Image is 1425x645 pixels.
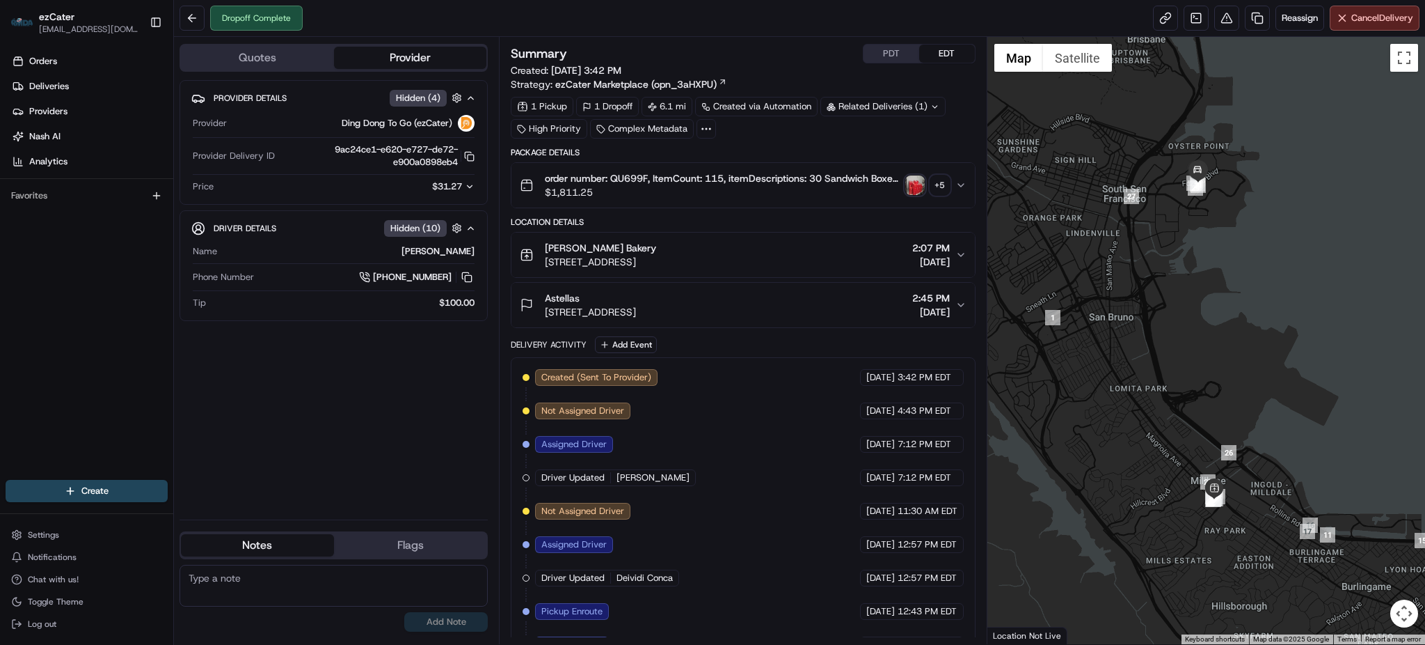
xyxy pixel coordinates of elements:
[28,529,59,541] span: Settings
[214,93,287,104] span: Provider Details
[6,150,173,173] a: Analytics
[898,472,951,484] span: 7:12 PM EDT
[1188,180,1203,196] div: 29
[545,305,636,319] span: [STREET_ADDRESS]
[193,245,217,258] span: Name
[1275,6,1324,31] button: Reassign
[541,472,605,484] span: Driver Updated
[6,75,173,98] a: Deliveries
[511,339,587,350] div: Delivery Activity
[511,97,573,116] div: 1 Pickup
[28,202,106,216] span: Knowledge Base
[1351,12,1413,24] span: Cancel Delivery
[11,18,33,27] img: ezCater
[28,596,83,607] span: Toggle Theme
[930,176,950,195] div: + 5
[545,255,656,269] span: [STREET_ADDRESS]
[29,130,61,143] span: Nash AI
[6,6,144,39] button: ezCaterezCater[EMAIL_ADDRESS][DOMAIN_NAME]
[541,572,605,584] span: Driver Updated
[280,143,475,169] button: 9ac24ce1-e620-e727-de72-e900a0898eb4
[511,147,975,158] div: Package Details
[866,438,895,451] span: [DATE]
[390,222,440,235] span: Hidden ( 10 )
[29,80,69,93] span: Deliveries
[576,97,639,116] div: 1 Dropoff
[181,534,334,557] button: Notes
[1390,600,1418,628] button: Map camera controls
[1365,635,1421,643] a: Report a map error
[898,572,957,584] span: 12:57 PM EDT
[28,574,79,585] span: Chat with us!
[390,89,465,107] button: Hidden (4)
[47,147,176,158] div: We're available if you need us!
[14,14,42,42] img: Nash
[432,180,462,192] span: $31.27
[6,480,168,502] button: Create
[866,605,895,618] span: [DATE]
[541,505,624,518] span: Not Assigned Driver
[6,100,173,123] a: Providers
[991,626,1037,644] a: Open this area in Google Maps (opens a new window)
[820,97,946,116] div: Related Deliveries (1)
[359,270,475,285] a: [PHONE_NUMBER]
[112,196,229,222] a: 💻API Documentation
[29,155,67,168] span: Analytics
[511,47,567,60] h3: Summary
[541,538,607,551] span: Assigned Driver
[866,405,895,417] span: [DATE]
[181,47,334,69] button: Quotes
[1191,178,1206,193] div: 31
[396,92,440,104] span: Hidden ( 4 )
[1200,474,1216,490] div: 25
[384,219,465,237] button: Hidden (10)
[1320,527,1335,543] div: 11
[334,47,487,69] button: Provider
[866,538,895,551] span: [DATE]
[6,185,168,207] div: Favorites
[898,405,951,417] span: 4:43 PM EDT
[898,505,957,518] span: 11:30 AM EDT
[29,105,67,118] span: Providers
[1043,44,1112,72] button: Show satellite imagery
[6,592,168,612] button: Toggle Theme
[545,185,899,199] span: $1,811.25
[39,10,74,24] button: ezCater
[1303,518,1318,533] div: 16
[1185,635,1245,644] button: Keyboard shortcuts
[6,525,168,545] button: Settings
[193,117,227,130] span: Provider
[1390,44,1418,72] button: Toggle fullscreen view
[6,125,173,148] a: Nash AI
[14,203,25,215] div: 📗
[919,45,975,63] button: EDT
[6,50,173,72] a: Orders
[511,233,974,277] button: [PERSON_NAME] Bakery[STREET_ADDRESS]2:07 PM[DATE]
[541,371,651,384] span: Created (Sent To Provider)
[987,627,1067,644] div: Location Not Live
[138,236,168,247] span: Pylon
[511,119,587,139] div: High Priority
[98,235,168,247] a: Powered byPylon
[866,472,895,484] span: [DATE]
[991,626,1037,644] img: Google
[866,371,895,384] span: [DATE]
[237,137,253,154] button: Start new chat
[39,24,138,35] span: [EMAIL_ADDRESS][DOMAIN_NAME]
[191,217,476,240] button: Driver DetailsHidden (10)
[866,505,895,518] span: [DATE]
[511,63,621,77] span: Created:
[342,117,452,130] span: Ding Dong To Go (ezCater)
[555,77,727,91] a: ezCater Marketplace (opn_3aHXPU)
[898,538,957,551] span: 12:57 PM EDT
[6,547,168,567] button: Notifications
[898,371,951,384] span: 3:42 PM EDT
[898,438,951,451] span: 7:12 PM EDT
[14,133,39,158] img: 1736555255976-a54dd68f-1ca7-489b-9aae-adbdc363a1c4
[1221,445,1236,460] div: 26
[590,119,694,139] div: Complex Metadata
[912,241,950,255] span: 2:07 PM
[8,196,112,222] a: 📗Knowledge Base
[511,283,974,327] button: Astellas[STREET_ADDRESS]2:45 PM[DATE]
